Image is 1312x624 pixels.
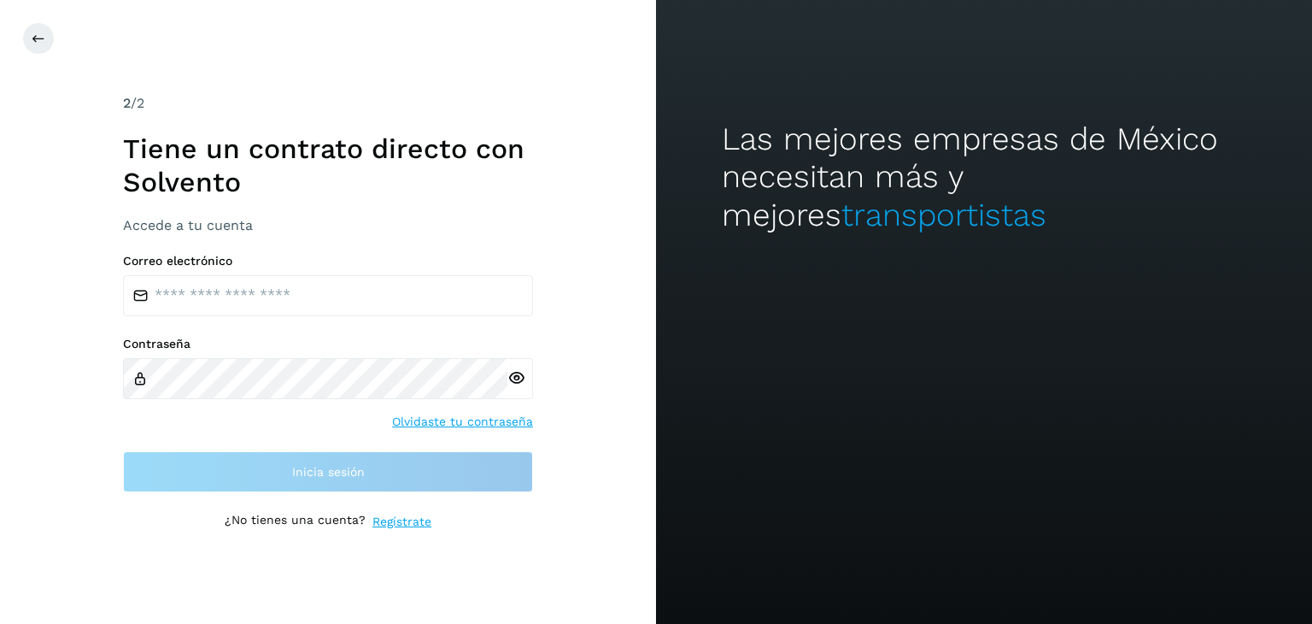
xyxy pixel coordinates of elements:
button: Inicia sesión [123,451,533,492]
span: Inicia sesión [292,466,365,478]
div: /2 [123,93,533,114]
p: ¿No tienes una cuenta? [225,513,366,531]
span: 2 [123,95,131,111]
a: Regístrate [372,513,431,531]
h3: Accede a tu cuenta [123,217,533,233]
label: Contraseña [123,337,533,351]
span: transportistas [841,197,1046,233]
h1: Tiene un contrato directo con Solvento [123,132,533,198]
h2: Las mejores empresas de México necesitan más y mejores [722,121,1246,234]
label: Correo electrónico [123,254,533,268]
a: Olvidaste tu contraseña [392,413,533,431]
